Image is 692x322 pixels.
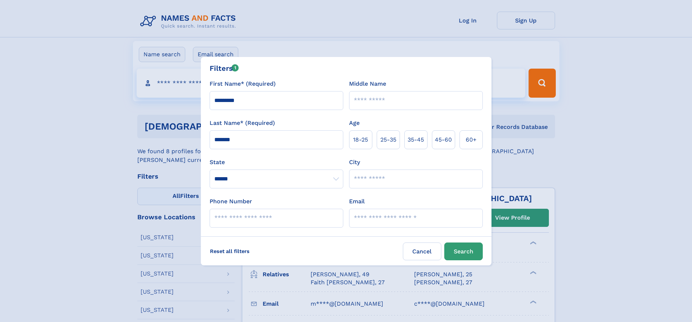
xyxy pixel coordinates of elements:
[210,119,275,127] label: Last Name* (Required)
[349,158,360,167] label: City
[403,242,441,260] label: Cancel
[210,197,252,206] label: Phone Number
[444,242,483,260] button: Search
[210,158,343,167] label: State
[435,135,452,144] span: 45‑60
[349,80,386,88] label: Middle Name
[349,119,360,127] label: Age
[205,242,254,260] label: Reset all filters
[408,135,424,144] span: 35‑45
[353,135,368,144] span: 18‑25
[210,63,239,74] div: Filters
[380,135,396,144] span: 25‑35
[466,135,477,144] span: 60+
[349,197,365,206] label: Email
[210,80,276,88] label: First Name* (Required)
